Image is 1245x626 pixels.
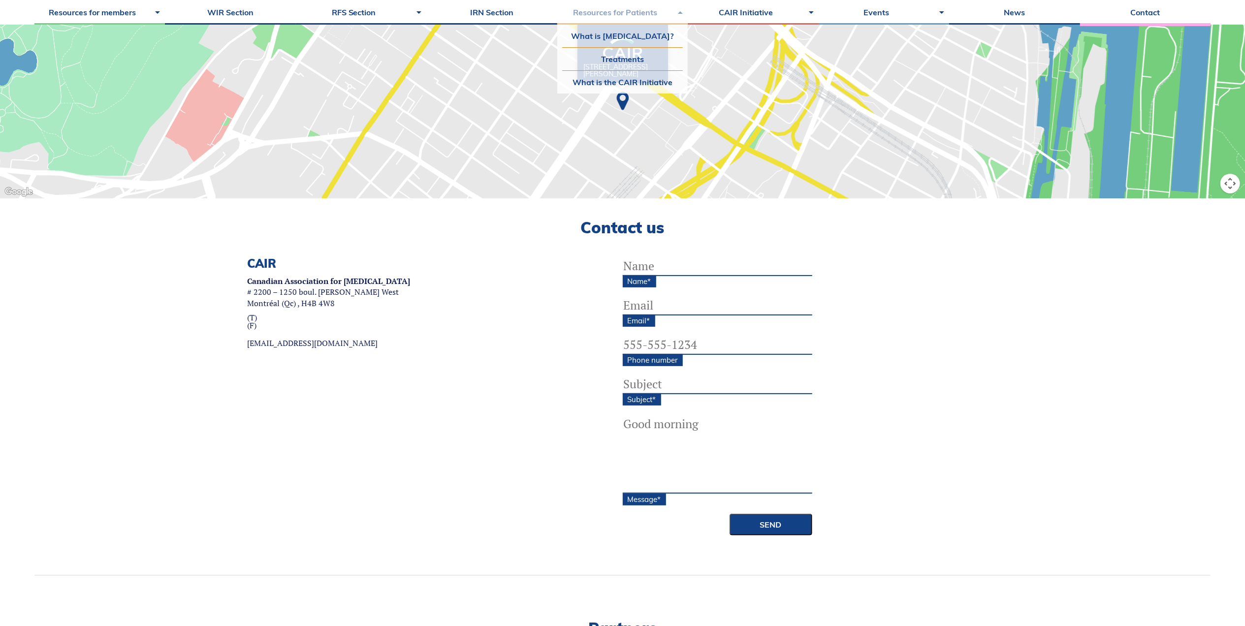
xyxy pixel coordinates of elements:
[247,256,410,271] h3: CAIR
[2,186,35,198] a: Open this area in Google Maps (opens a new window)
[562,71,683,94] a: What is the CAIR Initiative
[623,393,661,406] label: Subject
[623,296,812,315] input: Email
[247,276,410,309] p: # 2200 – 1250 boul. [PERSON_NAME] West Montréal (Qc) , H4B 4W8
[562,25,683,47] a: What is [MEDICAL_DATA]?
[34,218,1211,237] h2: Contact us
[623,314,655,327] label: Email
[730,514,812,535] input: Send
[247,339,410,347] a: [EMAIL_ADDRESS][DOMAIN_NAME]
[623,335,812,355] input: 555-555-1234
[1220,174,1240,193] button: Map camera controls
[623,375,812,394] input: Subject
[623,256,812,276] input: Name
[247,276,410,286] strong: Canadian Association for [MEDICAL_DATA]
[247,313,410,321] a: (T)
[562,48,683,70] a: Treatments
[623,275,656,287] label: Name
[247,321,410,329] a: (F)
[2,186,35,198] img: Google
[623,493,666,505] label: Message
[623,354,683,366] label: Phone number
